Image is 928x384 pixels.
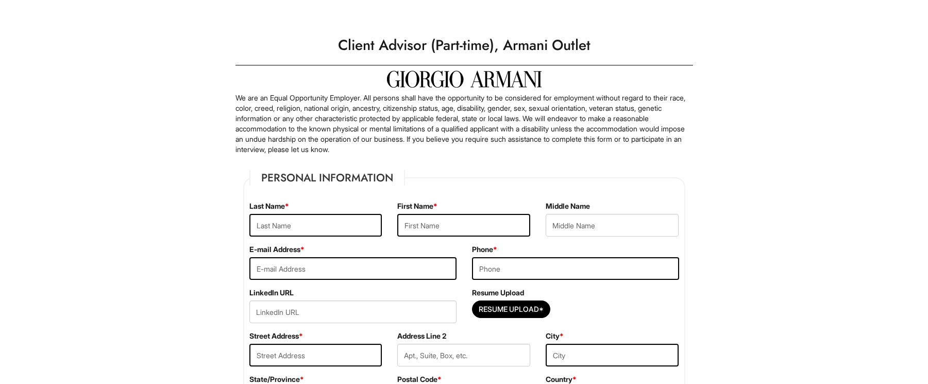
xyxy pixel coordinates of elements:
[397,331,446,341] label: Address Line 2
[472,244,497,255] label: Phone
[249,214,382,237] input: Last Name
[546,331,564,341] label: City
[249,201,289,211] label: Last Name
[235,93,693,155] p: We are an Equal Opportunity Employer. All persons shall have the opportunity to be considered for...
[397,201,437,211] label: First Name
[249,288,294,298] label: LinkedIn URL
[397,214,530,237] input: First Name
[230,31,698,60] h1: Client Advisor (Part-time), Armani Outlet
[249,170,405,186] legend: Personal Information
[249,244,305,255] label: E-mail Address
[249,344,382,366] input: Street Address
[472,288,524,298] label: Resume Upload
[249,331,303,341] label: Street Address
[397,344,530,366] input: Apt., Suite, Box, etc.
[472,300,550,318] button: Resume Upload*Resume Upload*
[546,344,679,366] input: City
[546,214,679,237] input: Middle Name
[249,257,457,280] input: E-mail Address
[472,257,679,280] input: Phone
[387,71,542,88] img: Giorgio Armani
[546,201,590,211] label: Middle Name
[249,300,457,323] input: LinkedIn URL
